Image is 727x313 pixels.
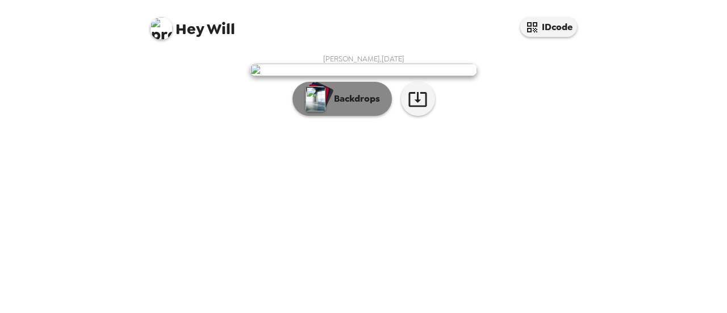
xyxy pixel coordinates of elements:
img: user [250,64,477,76]
p: Backdrops [328,92,380,106]
span: Hey [176,19,204,39]
button: IDcode [520,17,577,37]
button: Backdrops [293,82,392,116]
img: profile pic [150,17,173,40]
span: [PERSON_NAME] , [DATE] [323,54,404,64]
span: Will [150,11,235,37]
